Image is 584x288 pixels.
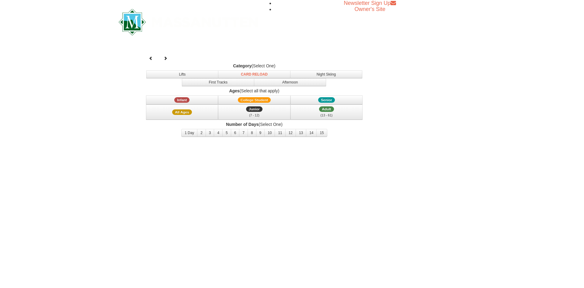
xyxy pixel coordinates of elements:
[290,70,363,78] button: Night Skiing
[275,129,285,137] button: 11
[231,129,240,137] button: 6
[222,112,287,118] div: (7 - 12)
[206,129,214,137] button: 3
[285,129,296,137] button: 12
[222,129,231,137] button: 5
[290,95,363,105] button: Senior
[319,106,334,112] span: Adult
[256,129,265,137] button: 9
[145,121,364,127] label: (Select One)
[239,129,248,137] button: 7
[218,70,290,78] button: Card Reload
[355,6,385,12] a: Owner's Site
[218,105,290,120] button: Junior (7 - 12)
[248,129,256,137] button: 8
[306,129,317,137] button: 14
[238,97,271,103] span: College Student
[214,129,223,137] button: 4
[119,14,258,28] a: Massanutten Resort
[145,88,364,94] label: (Select all that apply)
[246,106,262,112] span: Junior
[146,70,219,78] button: Lifts
[182,78,254,86] button: First Tracks
[218,95,290,105] button: College Student
[318,97,335,103] span: Senior
[145,63,364,69] label: (Select One)
[119,9,258,35] img: Massanutten Resort Logo
[146,105,218,120] button: All Ages
[174,97,189,103] span: Infant
[296,129,306,137] button: 13
[316,129,327,137] button: 15
[294,112,359,118] div: (13 - 61)
[181,129,197,137] button: 1 Day
[229,88,239,93] strong: Ages
[226,122,259,127] strong: Number of Days
[290,105,363,120] button: Adult (13 - 61)
[264,129,275,137] button: 10
[233,63,252,68] strong: Category
[172,109,192,115] span: All Ages
[197,129,206,137] button: 2
[146,95,218,105] button: Infant
[254,78,326,86] button: Afternoon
